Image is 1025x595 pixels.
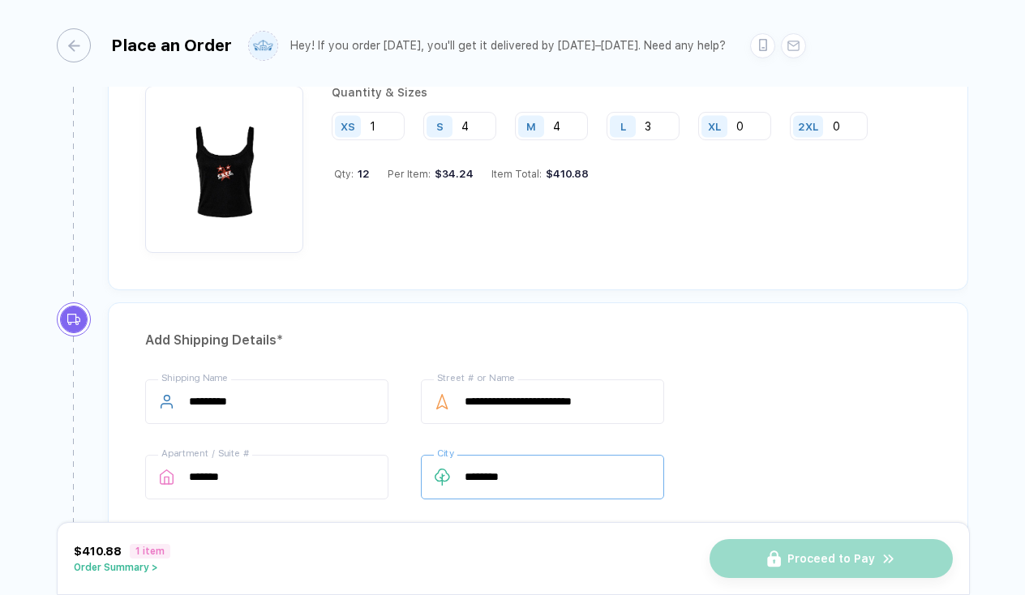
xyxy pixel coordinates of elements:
div: Place an Order [111,36,232,55]
div: 2XL [798,120,818,132]
div: Quantity & Sizes [332,86,880,99]
div: S [436,120,444,132]
span: 12 [354,168,370,180]
span: $410.88 [74,545,122,558]
img: user profile [249,32,277,60]
div: Qty: [334,168,370,180]
div: Item Total: [491,168,589,180]
div: XL [708,120,721,132]
div: $410.88 [542,168,589,180]
div: Add Shipping Details [145,327,931,353]
div: L [620,120,626,132]
button: Order Summary > [74,562,170,573]
div: $34.24 [431,168,474,180]
div: Hey! If you order [DATE], you'll get it delivered by [DATE]–[DATE]. Need any help? [290,39,726,53]
span: 1 item [130,544,170,559]
div: M [526,120,536,132]
div: XS [341,120,355,132]
div: Per Item: [388,168,474,180]
img: 1759964159533bvnuj_nt_front.png [153,94,295,236]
